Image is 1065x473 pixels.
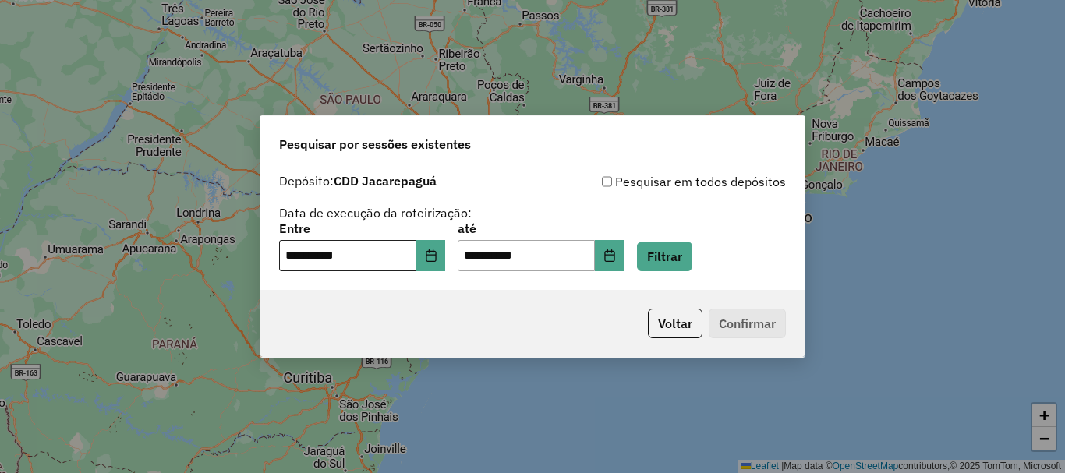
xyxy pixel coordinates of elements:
[637,242,692,271] button: Filtrar
[279,171,437,190] label: Depósito:
[279,219,445,238] label: Entre
[458,219,624,238] label: até
[416,240,446,271] button: Choose Date
[334,173,437,189] strong: CDD Jacarepaguá
[279,203,472,222] label: Data de execução da roteirização:
[648,309,702,338] button: Voltar
[595,240,624,271] button: Choose Date
[279,135,471,154] span: Pesquisar por sessões existentes
[532,172,786,191] div: Pesquisar em todos depósitos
